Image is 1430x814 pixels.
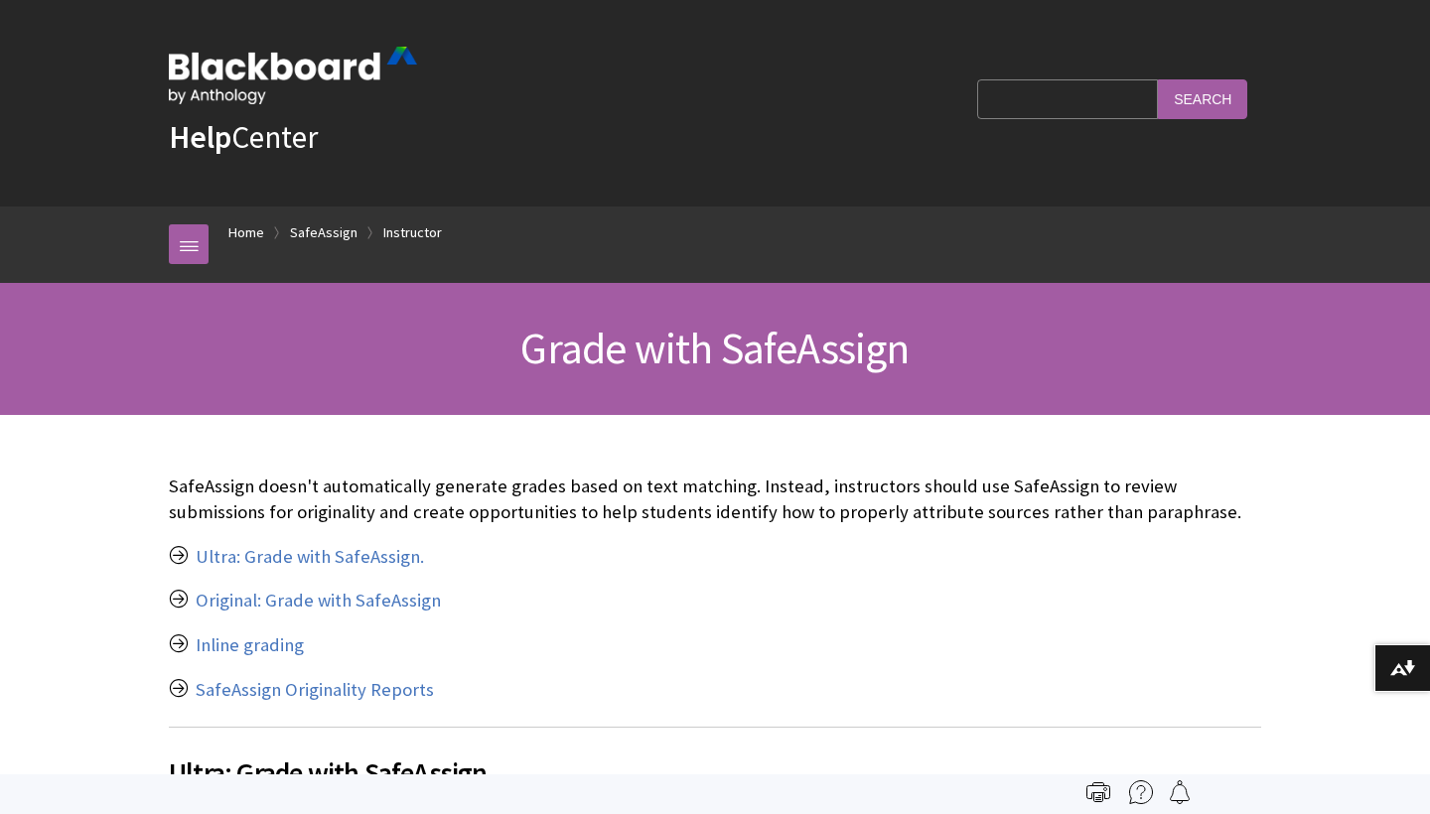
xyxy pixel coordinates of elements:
[169,117,231,157] strong: Help
[196,678,434,702] a: SafeAssign Originality Reports
[1129,780,1153,804] img: More help
[169,474,1261,525] p: SafeAssign doesn't automatically generate grades based on text matching. Instead, instructors sho...
[196,545,424,569] a: Ultra: Grade with SafeAssign.
[1158,79,1247,118] input: Search
[228,220,264,245] a: Home
[1086,780,1110,804] img: Print
[383,220,442,245] a: Instructor
[290,220,357,245] a: SafeAssign
[169,751,1261,793] span: Ultra: Grade with SafeAssign
[169,117,318,157] a: HelpCenter
[196,589,441,612] a: Original: Grade with SafeAssign
[169,47,417,104] img: Blackboard by Anthology
[520,321,909,375] span: Grade with SafeAssign
[1168,780,1192,804] img: Follow this page
[196,633,304,657] a: Inline grading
